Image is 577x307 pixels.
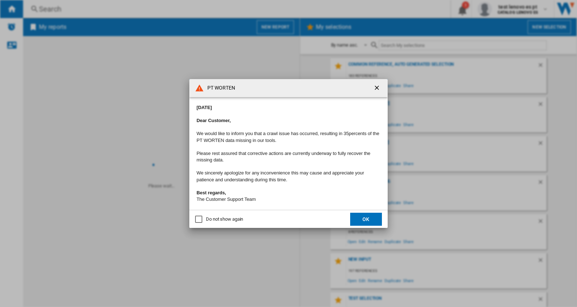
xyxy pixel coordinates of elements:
button: OK [350,213,382,226]
h4: PT WORTEN [204,85,235,92]
ng-md-icon: getI18NText('BUTTONS.CLOSE_DIALOG') [373,84,382,93]
button: getI18NText('BUTTONS.CLOSE_DIALOG') [370,81,385,95]
b: [DATE] [197,105,212,110]
font: We sincerely apologize for any inconvenience this may cause and appreciate your patience and unde... [197,170,364,182]
md-checkbox: Do not show again [195,216,243,223]
b: Best regards, [197,190,226,195]
font: The Customer Support Team [197,196,256,202]
span: We would like to inform you that a crawl issue has occurred, resulting in 35percents of the PT WO... [197,131,379,143]
div: Do not show again [206,216,243,222]
font: Please rest assured that corrective actions are currently underway to fully recover the missing d... [197,151,370,163]
b: Dear Customer, [197,118,231,123]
